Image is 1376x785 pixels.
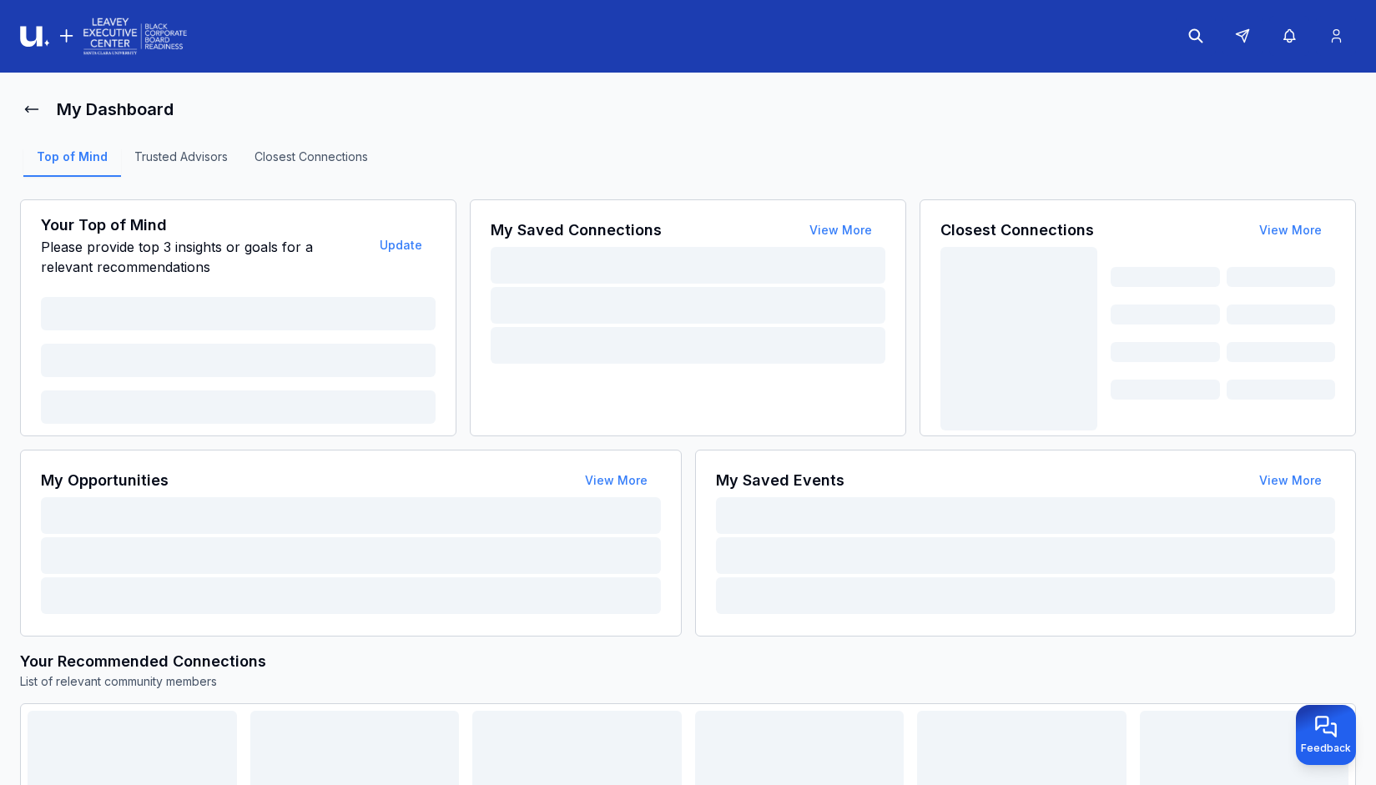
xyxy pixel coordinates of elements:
h3: Closest Connections [940,219,1094,242]
button: Provide feedback [1296,705,1356,765]
a: Closest Connections [241,148,381,177]
button: View More [1246,214,1335,247]
h3: My Saved Events [716,469,844,492]
h1: My Dashboard [57,98,174,121]
button: View More [572,464,661,497]
img: Logo [20,15,187,58]
h3: Your Top of Mind [41,214,363,237]
h3: My Saved Connections [491,219,662,242]
span: Feedback [1301,742,1351,755]
h3: My Opportunities [41,469,169,492]
h3: Your Recommended Connections [20,650,1356,673]
a: Trusted Advisors [121,148,241,177]
button: Update [366,229,436,262]
button: View More [796,214,885,247]
p: List of relevant community members [20,673,1356,690]
button: View More [1246,464,1335,497]
p: Please provide top 3 insights or goals for a relevant recommendations [41,237,363,277]
a: Top of Mind [23,148,121,177]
